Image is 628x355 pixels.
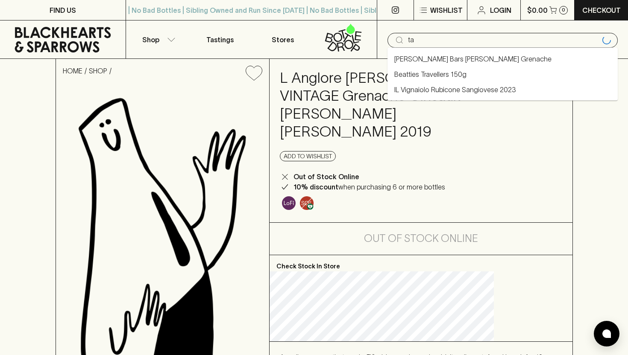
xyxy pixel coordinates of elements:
a: Tastings [189,20,252,58]
p: 0 [562,8,565,12]
p: $0.00 [527,5,548,15]
p: Shop [142,35,159,45]
b: 10% discount [293,183,338,191]
p: Tastings [206,35,234,45]
p: Wishlist [430,5,463,15]
input: Try "Pinot noir" [408,33,599,47]
img: Lo-Fi [282,196,296,210]
a: Beatties Travellers 150g [394,69,467,79]
button: Add to wishlist [280,151,336,161]
a: SHOP [89,67,107,75]
img: Vegan & Sulphur Free [300,196,314,210]
a: HOME [63,67,82,75]
a: Stores [252,20,314,58]
p: when purchasing 6 or more bottles [293,182,445,192]
p: FIND US [50,5,76,15]
p: Check Stock In Store [270,255,572,271]
p: Login [490,5,511,15]
button: Shop [126,20,189,58]
img: bubble-icon [602,329,611,338]
p: Out of Stock Online [293,172,359,182]
button: Add to wishlist [242,62,266,84]
p: Stores [272,35,294,45]
p: Checkout [582,5,621,15]
a: Made without the use of any animal products, and without any added Sulphur Dioxide (SO2) [298,194,316,212]
a: IL Vignaiolo Rubicone Sangiovese 2023 [394,84,516,95]
a: [PERSON_NAME] Bars [PERSON_NAME] Grenache [394,54,552,64]
h4: L Anglore [PERSON_NAME] VINTAGE Grenache Cinsault [PERSON_NAME] [PERSON_NAME] 2019 [280,69,496,141]
a: Some may call it natural, others minimum intervention, either way, it’s hands off & maybe even a ... [280,194,298,212]
h5: Out of Stock Online [364,232,478,245]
